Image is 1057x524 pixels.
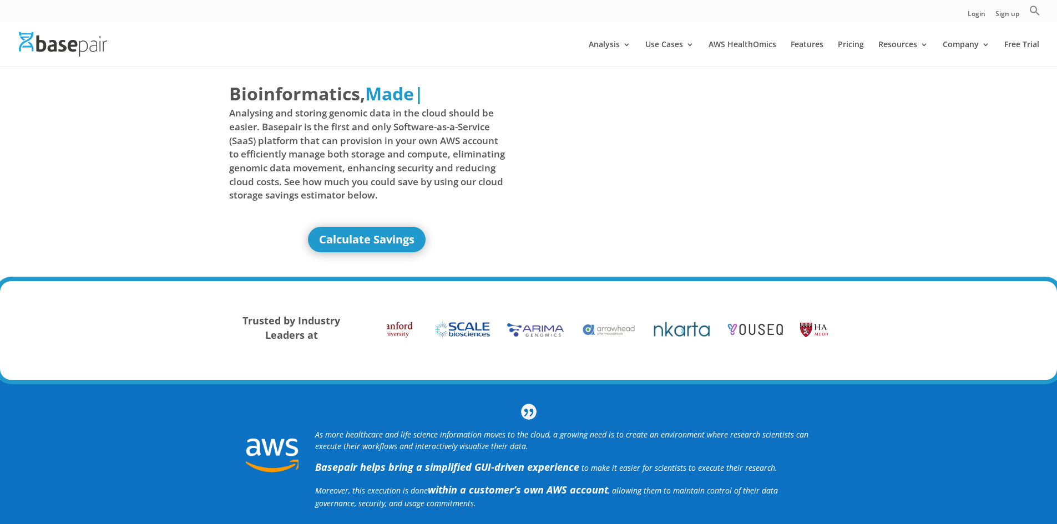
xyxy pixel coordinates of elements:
b: within a customer’s own AWS account [428,483,608,496]
iframe: Drift Widget Chat Controller [1002,469,1044,511]
a: Pricing [838,40,864,67]
a: Resources [878,40,928,67]
span: | [414,82,424,105]
span: Moreover, this execution is done , allowing them to maintain control of their data governance, se... [315,485,778,508]
a: Free Trial [1004,40,1039,67]
a: Use Cases [645,40,694,67]
svg: Search [1029,5,1040,16]
a: Sign up [995,11,1019,22]
iframe: Basepair - NGS Analysis Simplified [537,81,813,236]
a: Calculate Savings [308,227,426,252]
a: Company [943,40,990,67]
a: AWS HealthOmics [709,40,776,67]
span: Analysing and storing genomic data in the cloud should be easier. Basepair is the first and only ... [229,106,505,202]
a: Features [791,40,823,67]
img: Basepair [19,32,107,56]
a: Search Icon Link [1029,5,1040,22]
span: Bioinformatics, [229,81,365,106]
a: Login [968,11,985,22]
span: to make it easier for scientists to execute their research. [581,462,777,473]
strong: Trusted by Industry Leaders at [242,314,340,342]
span: Made [365,82,414,105]
i: As more healthcare and life science information moves to the cloud, a growing need is to create a... [315,429,808,451]
strong: Basepair helps bring a simplified GUI-driven experience [315,460,579,474]
a: Analysis [589,40,631,67]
